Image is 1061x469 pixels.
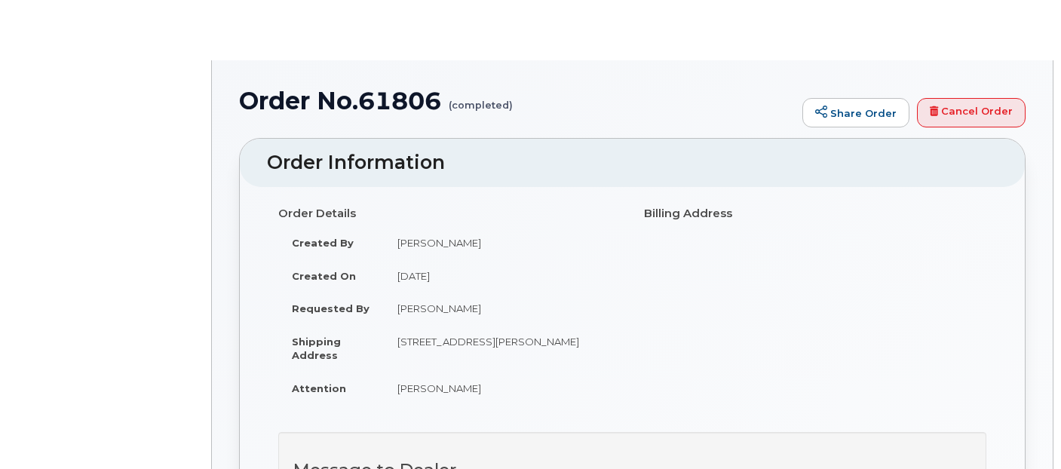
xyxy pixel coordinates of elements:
strong: Attention [292,382,346,394]
a: Cancel Order [917,98,1026,128]
h2: Order Information [267,152,998,173]
td: [PERSON_NAME] [384,226,621,259]
h4: Order Details [278,207,621,220]
strong: Shipping Address [292,336,341,362]
strong: Created On [292,270,356,282]
td: [PERSON_NAME] [384,292,621,325]
strong: Requested By [292,302,370,314]
td: [DATE] [384,259,621,293]
h4: Billing Address [644,207,987,220]
strong: Created By [292,237,354,249]
td: [PERSON_NAME] [384,372,621,405]
h1: Order No.61806 [239,87,795,114]
td: [STREET_ADDRESS][PERSON_NAME] [384,325,621,372]
a: Share Order [802,98,909,128]
small: (completed) [449,87,513,111]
